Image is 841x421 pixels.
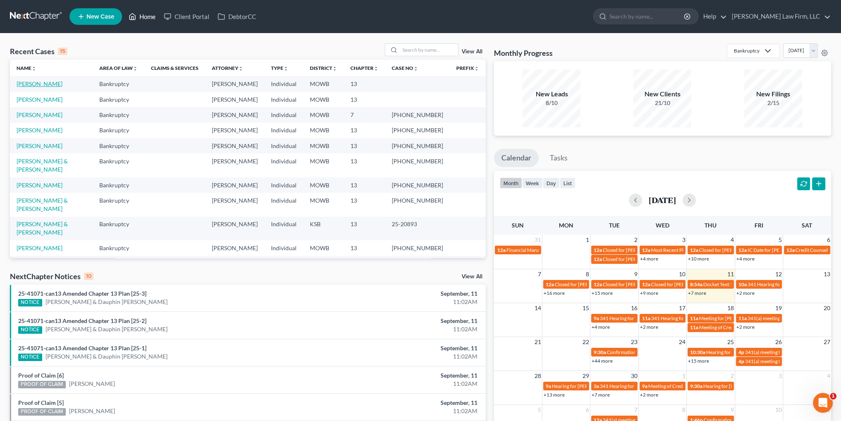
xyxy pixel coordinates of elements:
[344,153,385,177] td: 13
[93,217,144,240] td: Bankruptcy
[594,247,602,253] span: 12a
[642,247,650,253] span: 12a
[17,197,68,212] a: [PERSON_NAME] & [PERSON_NAME]
[497,247,506,253] span: 12a
[474,66,479,71] i: unfold_more
[31,66,36,71] i: unfold_more
[69,407,115,415] a: [PERSON_NAME]
[18,399,64,406] a: Proof of Claim [5]
[18,372,64,379] a: Proof of Claim [6]
[738,281,747,287] span: 10a
[552,383,616,389] span: Hearing for [PERSON_NAME]
[506,247,603,253] span: Financial Management for [PERSON_NAME]
[18,381,66,388] div: PROOF OF CLAIM
[205,256,264,271] td: [PERSON_NAME]
[205,193,264,216] td: [PERSON_NAME]
[17,182,62,189] a: [PERSON_NAME]
[688,358,709,364] a: +15 more
[303,240,344,256] td: MOWB
[462,49,482,55] a: View All
[125,9,160,24] a: Home
[18,317,146,324] a: 25-41071-can13 Amended Chapter 13 Plan [25-2]
[385,193,450,216] td: [PHONE_NUMBER]
[17,111,62,118] a: [PERSON_NAME]
[205,177,264,193] td: [PERSON_NAME]
[10,271,93,281] div: NextChapter Notices
[755,222,763,229] span: Fri
[93,107,144,122] td: Bankruptcy
[543,177,560,189] button: day
[609,9,685,24] input: Search by name...
[546,383,551,389] span: 9a
[830,393,836,399] span: 1
[690,383,702,389] span: 9:30a
[303,92,344,107] td: MOWB
[385,177,450,193] td: [PHONE_NUMBER]
[205,240,264,256] td: [PERSON_NAME]
[344,92,385,107] td: 13
[18,354,42,361] div: NOTICE
[630,303,638,313] span: 16
[332,66,337,71] i: unfold_more
[205,76,264,91] td: [PERSON_NAME]
[678,337,686,347] span: 24
[264,138,303,153] td: Individual
[303,138,344,153] td: MOWB
[93,138,144,153] td: Bankruptcy
[730,371,735,381] span: 2
[648,383,740,389] span: Meeting of Creditors for [PERSON_NAME]
[726,269,735,279] span: 11
[99,65,138,71] a: Area of Lawunfold_more
[385,123,450,138] td: [PHONE_NUMBER]
[17,80,62,87] a: [PERSON_NAME]
[738,247,747,253] span: 12a
[744,89,802,99] div: New Filings
[730,405,735,415] span: 9
[264,217,303,240] td: Individual
[630,337,638,347] span: 23
[748,247,811,253] span: IC Date for [PERSON_NAME]
[730,235,735,245] span: 4
[303,177,344,193] td: MOWB
[374,66,379,71] i: unfold_more
[93,177,144,193] td: Bankruptcy
[303,107,344,122] td: MOWB
[774,303,783,313] span: 19
[600,383,718,389] span: 341 Hearing for [PERSON_NAME] & [PERSON_NAME]
[633,269,638,279] span: 9
[46,325,168,333] a: [PERSON_NAME] & Dauphin [PERSON_NAME]
[264,240,303,256] td: Individual
[642,281,650,287] span: 12a
[826,235,831,245] span: 6
[592,290,613,296] a: +15 more
[774,337,783,347] span: 26
[703,281,777,287] span: Docket Text: for [PERSON_NAME]
[330,399,477,407] div: September, 11
[778,235,783,245] span: 5
[826,371,831,381] span: 4
[582,337,590,347] span: 22
[592,324,610,330] a: +4 more
[344,138,385,153] td: 13
[678,303,686,313] span: 17
[303,153,344,177] td: MOWB
[688,256,709,262] a: +10 more
[734,47,760,54] div: Bankruptcy
[330,289,477,298] div: September, 11
[344,240,385,256] td: 13
[385,256,450,271] td: [PHONE_NUMBER]
[10,46,67,56] div: Recent Cases
[534,303,542,313] span: 14
[582,371,590,381] span: 29
[534,371,542,381] span: 28
[603,256,715,262] span: Closed for [PERSON_NAME][GEOGRAPHIC_DATA]
[594,281,602,287] span: 12a
[303,76,344,91] td: MOWB
[93,92,144,107] td: Bankruptcy
[823,337,831,347] span: 27
[633,89,691,99] div: New Clients
[748,281,822,287] span: 341 Hearing for [PERSON_NAME]
[537,405,542,415] span: 5
[786,247,795,253] span: 12a
[633,235,638,245] span: 2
